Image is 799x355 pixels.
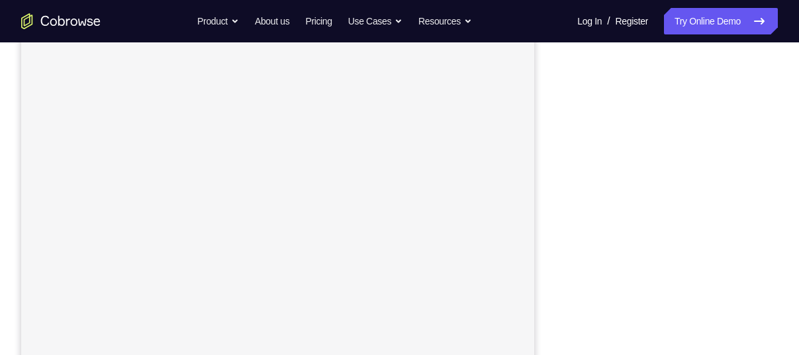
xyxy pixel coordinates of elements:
a: Log In [577,8,602,34]
a: Pricing [305,8,332,34]
button: Product [197,8,239,34]
button: Use Cases [348,8,402,34]
a: About us [255,8,289,34]
a: Register [616,8,648,34]
a: Go to the home page [21,13,101,29]
button: Resources [418,8,472,34]
a: Try Online Demo [664,8,778,34]
span: / [607,13,610,29]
